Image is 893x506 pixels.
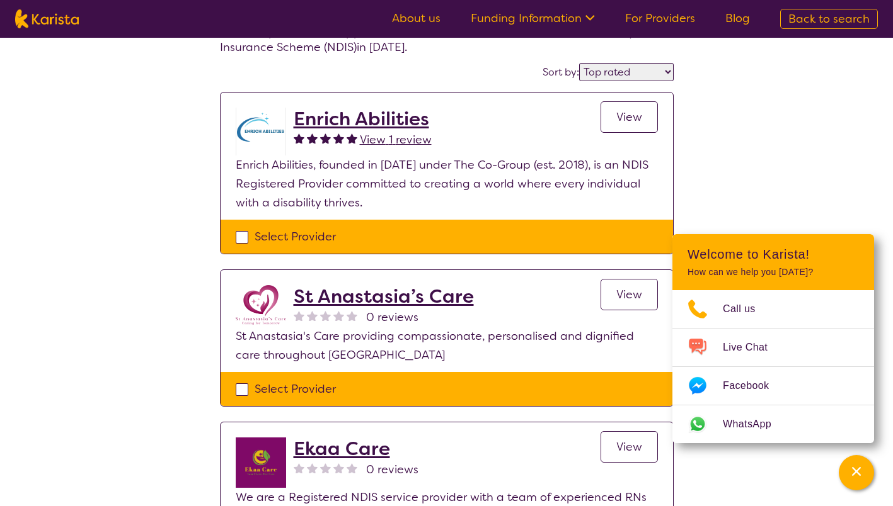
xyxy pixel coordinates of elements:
[360,132,432,147] span: View 1 review
[672,405,874,443] a: Web link opens in a new tab.
[601,279,658,310] a: View
[625,11,695,26] a: For Providers
[307,310,318,321] img: nonereviewstar
[347,133,357,143] img: fullstar
[688,267,859,278] p: How can we help you [DATE]?
[333,133,344,143] img: fullstar
[294,437,418,460] a: Ekaa Care
[236,285,286,324] img: cvvk5ykyqvtt10if4gjk.png
[15,9,79,28] img: Karista logo
[366,460,418,479] span: 0 reviews
[294,310,304,321] img: nonereviewstar
[471,11,595,26] a: Funding Information
[360,130,432,149] a: View 1 review
[672,234,874,443] div: Channel Menu
[307,463,318,473] img: nonereviewstar
[601,101,658,133] a: View
[616,439,642,454] span: View
[672,290,874,443] ul: Choose channel
[392,11,441,26] a: About us
[236,437,286,488] img: t0vpe8vcsdnpm0eaztw4.jpg
[616,287,642,302] span: View
[616,110,642,125] span: View
[780,9,878,29] a: Back to search
[723,376,784,395] span: Facebook
[294,108,432,130] a: Enrich Abilities
[294,285,474,308] a: St Anastasia’s Care
[725,11,750,26] a: Blog
[320,310,331,321] img: nonereviewstar
[347,463,357,473] img: nonereviewstar
[236,155,658,212] p: Enrich Abilities, founded in [DATE] under The Co-Group (est. 2018), is an NDIS Registered Provide...
[543,65,579,79] label: Sort by:
[723,338,783,357] span: Live Chat
[788,11,870,26] span: Back to search
[236,327,658,364] p: St Anastasia's Care providing compassionate, personalised and dignified care throughout [GEOGRAPH...
[333,463,344,473] img: nonereviewstar
[723,415,786,434] span: WhatsApp
[688,247,859,262] h2: Welcome to Karista!
[601,431,658,463] a: View
[333,310,344,321] img: nonereviewstar
[320,133,331,143] img: fullstar
[294,463,304,473] img: nonereviewstar
[294,133,304,143] img: fullstar
[307,133,318,143] img: fullstar
[347,310,357,321] img: nonereviewstar
[723,300,771,318] span: Call us
[320,463,331,473] img: nonereviewstar
[839,455,874,490] button: Channel Menu
[236,108,286,155] img: rbfgildlri6jfebfwo4z.png
[366,308,418,327] span: 0 reviews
